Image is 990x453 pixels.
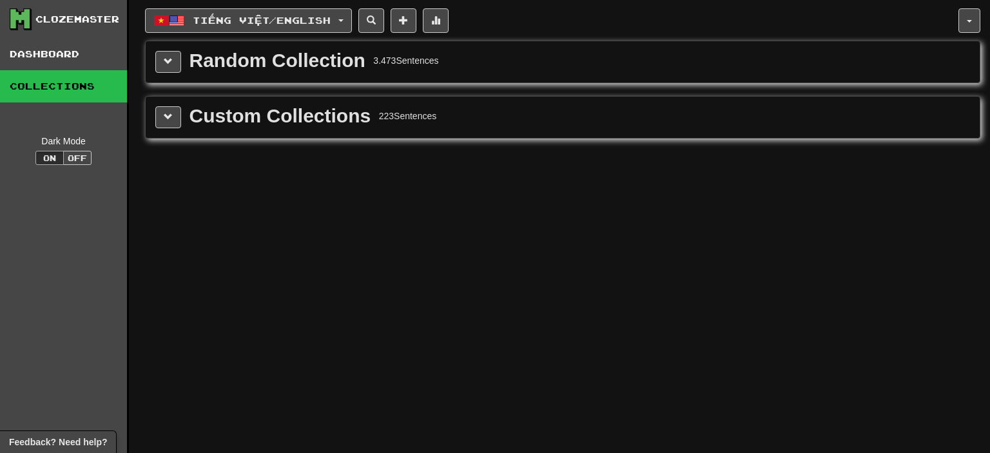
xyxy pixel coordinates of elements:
[193,15,331,26] span: Tiếng Việt / English
[189,51,365,70] div: Random Collection
[391,8,416,33] button: Add sentence to collection
[423,8,449,33] button: More stats
[189,106,371,126] div: Custom Collections
[373,54,438,67] div: 3.473 Sentences
[63,151,92,165] button: Off
[358,8,384,33] button: Search sentences
[10,135,117,148] div: Dark Mode
[35,151,64,165] button: On
[35,13,119,26] div: Clozemaster
[379,110,437,122] div: 223 Sentences
[145,8,352,33] button: Tiếng Việt/English
[9,436,107,448] span: Open feedback widget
